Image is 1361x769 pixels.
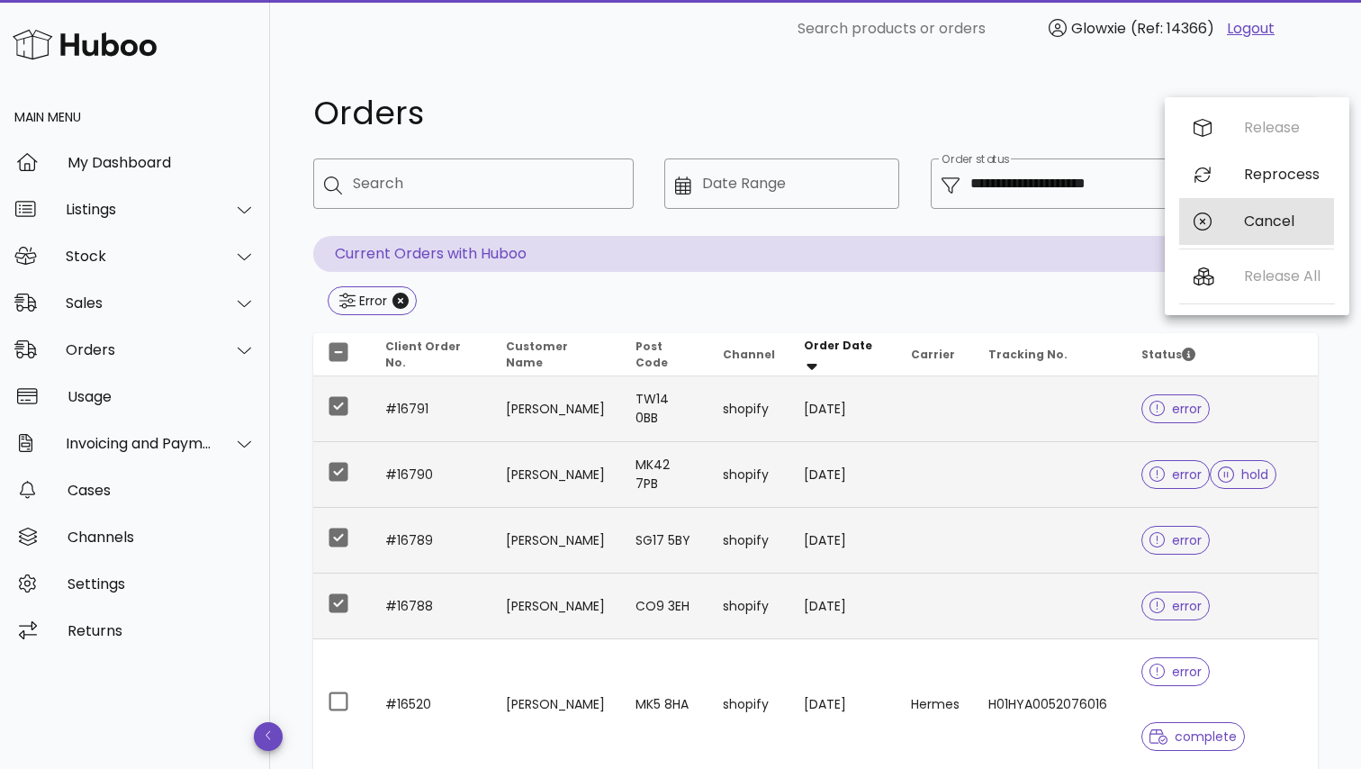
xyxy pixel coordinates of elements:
button: Close [392,293,409,309]
td: [PERSON_NAME] [491,574,622,639]
th: Tracking No. [974,333,1127,376]
th: Channel [708,333,789,376]
span: Order Date [804,338,872,353]
div: Sales [66,294,212,312]
th: Status [1127,333,1318,376]
td: #16791 [371,376,491,442]
td: shopify [708,442,789,508]
span: Glowxie [1071,18,1126,39]
span: error [1149,600,1203,612]
div: Cases [68,482,256,499]
td: shopify [708,574,789,639]
div: Error [356,292,387,310]
td: [PERSON_NAME] [491,508,622,574]
span: error [1149,468,1203,481]
span: Post Code [635,339,668,370]
div: Stock [66,248,212,265]
span: Tracking No. [988,347,1068,362]
td: CO9 3EH [621,574,708,639]
span: Status [1141,347,1195,362]
div: Returns [68,622,256,639]
td: #16789 [371,508,491,574]
td: [DATE] [789,376,897,442]
div: Listings [66,201,212,218]
span: (Ref: 14366) [1131,18,1214,39]
label: Order status [942,153,1009,167]
div: Orders [66,341,212,358]
td: [DATE] [789,442,897,508]
th: Post Code [621,333,708,376]
div: Invoicing and Payments [66,435,212,452]
td: shopify [708,376,789,442]
span: error [1149,665,1203,678]
th: Customer Name [491,333,622,376]
img: Huboo Logo [13,25,157,64]
div: Cancel [1244,213,1320,230]
h1: Orders [313,97,1147,130]
td: [DATE] [789,574,897,639]
td: shopify [708,508,789,574]
span: hold [1218,468,1268,481]
td: #16790 [371,442,491,508]
td: TW14 0BB [621,376,708,442]
th: Client Order No. [371,333,491,376]
td: #16788 [371,574,491,639]
span: Channel [723,347,775,362]
p: Current Orders with Huboo [313,236,1318,272]
td: [PERSON_NAME] [491,442,622,508]
a: Logout [1227,18,1275,40]
div: Usage [68,388,256,405]
div: Reprocess [1244,166,1320,183]
span: error [1149,534,1203,547]
span: Customer Name [506,339,568,370]
div: Settings [68,575,256,593]
td: MK42 7PB [621,442,708,508]
span: Client Order No. [385,339,461,370]
span: error [1149,403,1203,415]
div: My Dashboard [68,154,256,171]
div: Channels [68,529,256,546]
td: SG17 5BY [621,508,708,574]
span: complete [1149,730,1237,743]
span: Carrier [911,347,955,362]
td: [PERSON_NAME] [491,376,622,442]
th: Order Date: Sorted descending. Activate to remove sorting. [789,333,897,376]
th: Carrier [897,333,974,376]
td: [DATE] [789,508,897,574]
